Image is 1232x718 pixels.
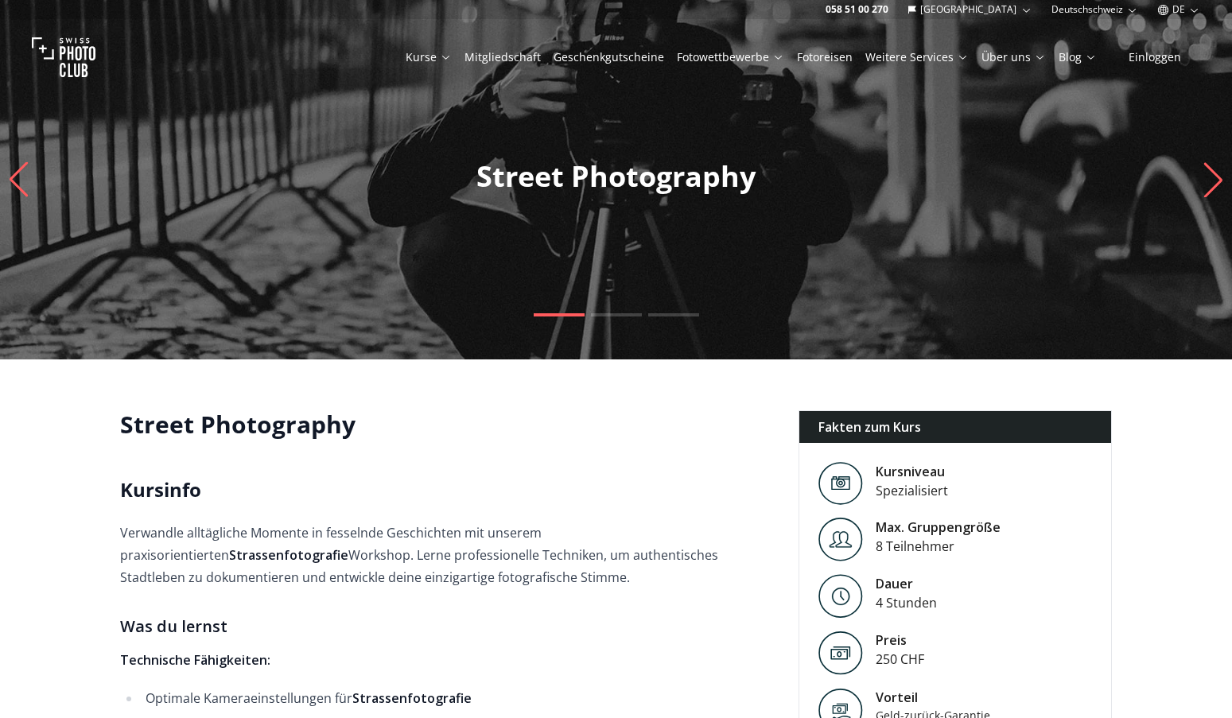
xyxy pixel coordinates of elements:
button: Mitgliedschaft [458,46,547,68]
strong: Strassenfotografie [352,689,472,707]
h3: Was du lernst [120,614,773,639]
a: 058 51 00 270 [826,3,888,16]
div: Kursniveau [876,462,948,481]
a: Fotoreisen [797,49,853,65]
a: Fotowettbewerbe [677,49,784,65]
img: Level [818,462,863,506]
button: Fotowettbewerbe [670,46,791,68]
button: Weitere Services [859,46,975,68]
div: Fakten zum Kurs [799,411,1112,443]
a: Weitere Services [865,49,969,65]
button: Fotoreisen [791,46,859,68]
div: 8 Teilnehmer [876,537,1001,556]
a: Kurse [406,49,452,65]
div: Preis [876,631,924,650]
li: Optimale Kameraeinstellungen für [141,687,773,709]
div: 250 CHF [876,650,924,669]
img: Level [818,518,863,561]
img: Swiss photo club [32,25,95,89]
div: Spezialisiert [876,481,948,500]
div: Dauer [876,574,937,593]
a: Blog [1059,49,1097,65]
button: Kurse [399,46,458,68]
a: Geschenkgutscheine [554,49,664,65]
h1: Street Photography [120,410,773,439]
img: Preis [818,631,863,675]
button: Über uns [975,46,1052,68]
a: Über uns [981,49,1046,65]
h2: Kursinfo [120,477,773,503]
button: Einloggen [1110,46,1200,68]
a: Mitgliedschaft [464,49,541,65]
strong: Strassenfotografie [229,546,348,564]
strong: Technische Fähigkeiten: [120,651,270,669]
p: Verwandle alltägliche Momente in fesselnde Geschichten mit unserem praxisorientierten Workshop. L... [120,522,773,588]
img: Level [818,574,863,618]
button: Blog [1052,46,1103,68]
div: 4 Stunden [876,593,937,612]
div: Vorteil [876,688,1011,707]
div: Max. Gruppengröße [876,518,1001,537]
button: Geschenkgutscheine [547,46,670,68]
